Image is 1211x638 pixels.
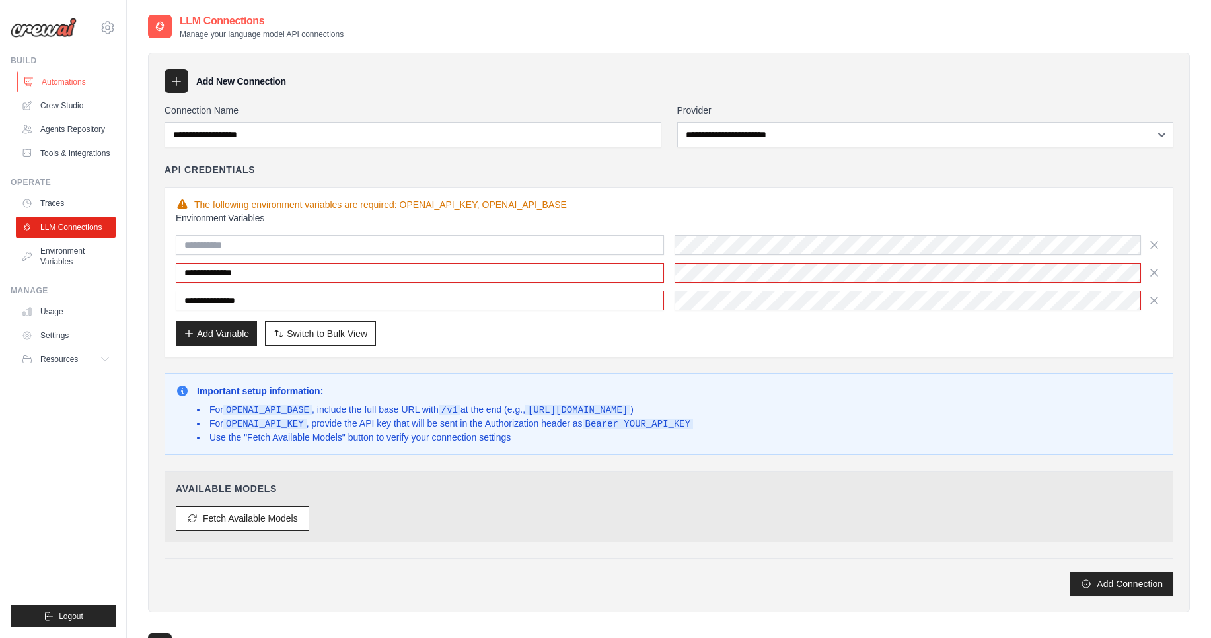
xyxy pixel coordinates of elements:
[677,104,1174,117] label: Provider
[11,18,77,38] img: Logo
[11,285,116,296] div: Manage
[59,611,83,621] span: Logout
[180,13,344,29] h2: LLM Connections
[176,198,1162,211] div: The following environment variables are required: OPENAI_API_KEY, OPENAI_API_BASE
[176,482,1162,495] h4: Available Models
[180,29,344,40] p: Manage your language model API connections
[40,354,78,365] span: Resources
[176,321,257,346] button: Add Variable
[223,405,312,415] code: OPENAI_API_BASE
[1070,572,1173,596] button: Add Connection
[176,211,1162,225] h3: Environment Variables
[197,386,323,396] strong: Important setup information:
[16,119,116,140] a: Agents Repository
[16,193,116,214] a: Traces
[16,349,116,370] button: Resources
[287,327,367,340] span: Switch to Bulk View
[16,95,116,116] a: Crew Studio
[197,403,693,417] li: For , include the full base URL with at the end (e.g., )
[223,419,307,429] code: OPENAI_API_KEY
[165,104,661,117] label: Connection Name
[196,75,286,88] h3: Add New Connection
[16,240,116,272] a: Environment Variables
[439,405,460,415] code: /v1
[525,405,630,415] code: [URL][DOMAIN_NAME]
[11,55,116,66] div: Build
[583,419,694,429] code: Bearer YOUR_API_KEY
[265,321,376,346] button: Switch to Bulk View
[16,217,116,238] a: LLM Connections
[197,417,693,431] li: For , provide the API key that will be sent in the Authorization header as
[165,163,255,176] h4: API Credentials
[176,506,309,531] button: Fetch Available Models
[197,431,693,444] li: Use the "Fetch Available Models" button to verify your connection settings
[16,143,116,164] a: Tools & Integrations
[16,325,116,346] a: Settings
[17,71,117,92] a: Automations
[16,301,116,322] a: Usage
[11,605,116,627] button: Logout
[11,177,116,188] div: Operate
